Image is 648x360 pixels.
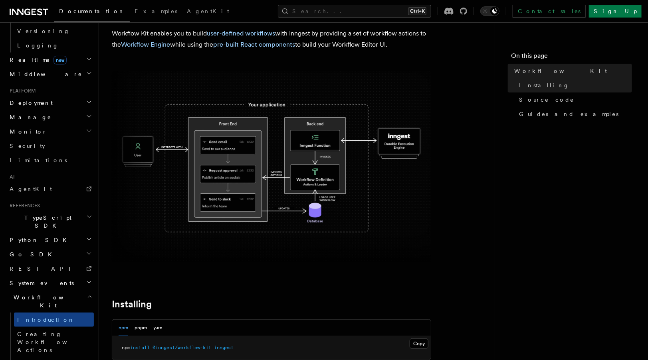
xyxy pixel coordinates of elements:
p: Workflow Kit enables you to build with Inngest by providing a set of workflow actions to the whil... [112,28,431,50]
span: Logging [17,42,59,49]
span: REST API [10,266,77,272]
span: Deployment [6,99,53,107]
span: Documentation [59,8,125,14]
a: Workflow Kit [511,64,632,78]
span: System events [6,279,74,287]
button: Monitor [6,124,94,139]
a: AgentKit [182,2,234,22]
span: Guides and examples [519,110,618,118]
a: REST API [6,262,94,276]
button: yarn [153,320,162,336]
a: Limitations [6,153,94,167]
span: Versioning [17,28,70,34]
span: Platform [6,88,36,94]
span: AI [6,174,15,180]
span: Creating Workflow Actions [17,331,87,353]
a: Examples [130,2,182,22]
kbd: Ctrl+K [408,7,426,15]
a: Sign Up [589,5,642,18]
span: Examples [135,8,177,14]
button: npm [119,320,128,336]
span: Workflow Kit [6,293,87,309]
span: install [130,345,150,350]
span: inngest [214,345,234,350]
button: Go SDK [6,247,94,262]
span: Monitor [6,128,47,136]
button: Search...Ctrl+K [278,5,431,18]
span: Go SDK [6,250,57,258]
button: Deployment [6,96,94,110]
span: Workflow Kit [514,67,607,75]
span: Python SDK [6,236,71,244]
a: Contact sales [513,5,586,18]
a: Security [6,139,94,153]
button: System events [6,276,94,290]
a: Documentation [54,2,130,22]
span: Limitations [10,157,67,163]
span: References [6,203,40,209]
a: Guides and examples [516,107,632,121]
a: Versioning [14,24,94,38]
button: Manage [6,110,94,124]
span: npm [122,345,130,350]
button: Toggle dark mode [480,6,499,16]
img: The Workflow Kit provides a Workflow Engine to compose workflow actions on the back end and a set... [112,71,431,262]
span: Manage [6,113,52,121]
span: Realtime [6,56,67,64]
span: Security [10,143,45,149]
a: pre-built React components [213,41,295,48]
button: Workflow Kit [6,290,94,313]
button: Realtimenew [6,53,94,67]
a: user-defined workflows [207,30,275,37]
a: Logging [14,38,94,53]
span: Source code [519,96,574,104]
h4: On this page [511,51,632,64]
button: Copy [410,338,428,349]
a: Source code [516,92,632,107]
button: Python SDK [6,233,94,247]
a: Creating Workflow Actions [14,327,94,357]
span: AgentKit [187,8,229,14]
span: Introduction [17,317,75,323]
button: TypeScript SDK [6,210,94,233]
a: Installing [112,299,152,310]
span: @inngest/workflow-kit [153,345,211,350]
span: TypeScript SDK [6,214,86,230]
button: pnpm [135,320,147,336]
a: Installing [516,78,632,92]
button: Middleware [6,67,94,81]
a: Introduction [14,313,94,327]
span: new [54,56,67,65]
span: Middleware [6,70,82,78]
span: AgentKit [10,186,52,192]
a: Workflow Engine [121,41,170,48]
span: Installing [519,81,569,89]
a: AgentKit [6,182,94,196]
